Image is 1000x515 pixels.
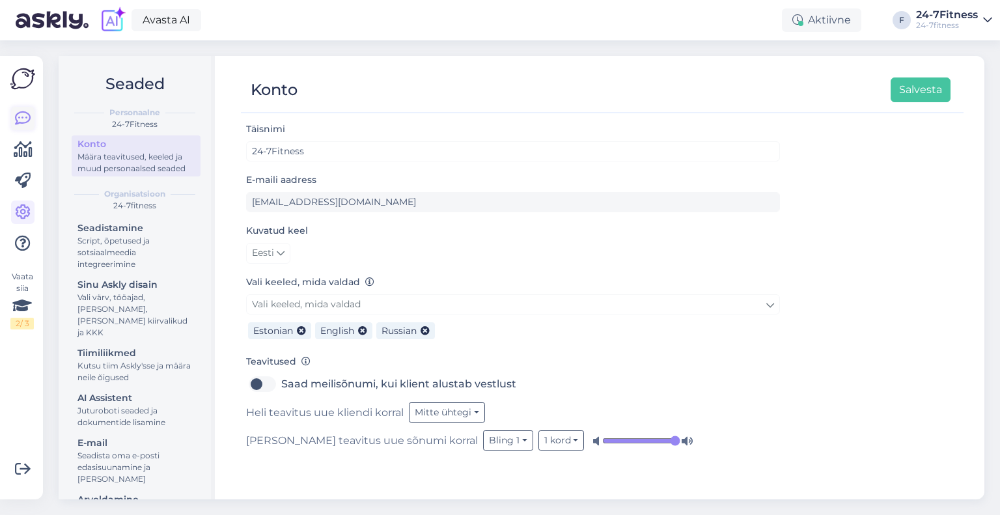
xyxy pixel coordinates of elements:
div: 24-7fitness [69,200,201,212]
div: 24-7fitness [916,20,978,31]
div: Konto [251,77,298,102]
a: TiimiliikmedKutsu tiim Askly'sse ja määra neile õigused [72,344,201,385]
div: Seadistamine [77,221,195,235]
a: SeadistamineScript, õpetused ja sotsiaalmeedia integreerimine [72,219,201,272]
div: Juturoboti seaded ja dokumentide lisamine [77,405,195,428]
input: Sisesta e-maili aadress [246,192,780,212]
div: Script, õpetused ja sotsiaalmeedia integreerimine [77,235,195,270]
span: Eesti [252,246,274,260]
span: English [320,325,354,337]
label: E-maili aadress [246,173,316,187]
label: Kuvatud keel [246,224,308,238]
a: E-mailSeadista oma e-posti edasisuunamine ja [PERSON_NAME] [72,434,201,487]
div: Kutsu tiim Askly'sse ja määra neile õigused [77,360,195,383]
label: Saad meilisõnumi, kui klient alustab vestlust [281,374,516,395]
span: Russian [382,325,417,337]
b: Organisatsioon [104,188,165,200]
button: Bling 1 [483,430,533,451]
input: Sisesta nimi [246,141,780,161]
button: Mitte ühtegi [409,402,485,423]
h2: Seaded [69,72,201,96]
div: Tiimiliikmed [77,346,195,360]
div: F [893,11,911,29]
label: Teavitused [246,355,311,369]
div: Määra teavitused, keeled ja muud personaalsed seaded [77,151,195,174]
div: 2 / 3 [10,318,34,329]
div: 24-7Fitness [69,118,201,130]
div: Aktiivne [782,8,861,32]
div: 24-7Fitness [916,10,978,20]
div: [PERSON_NAME] teavitus uue sõnumi korral [246,430,780,451]
a: KontoMäära teavitused, keeled ja muud personaalsed seaded [72,135,201,176]
button: 1 kord [538,430,585,451]
img: Askly Logo [10,66,35,91]
div: Sinu Askly disain [77,278,195,292]
button: Salvesta [891,77,951,102]
a: Eesti [246,243,290,264]
span: Estonian [253,325,293,337]
a: AI AssistentJuturoboti seaded ja dokumentide lisamine [72,389,201,430]
div: Seadista oma e-posti edasisuunamine ja [PERSON_NAME] [77,450,195,485]
div: Vaata siia [10,271,34,329]
a: Sinu Askly disainVali värv, tööajad, [PERSON_NAME], [PERSON_NAME] kiirvalikud ja KKK [72,276,201,341]
div: AI Assistent [77,391,195,405]
img: explore-ai [99,7,126,34]
a: Vali keeled, mida valdad [246,294,780,314]
div: Vali värv, tööajad, [PERSON_NAME], [PERSON_NAME] kiirvalikud ja KKK [77,292,195,339]
b: Personaalne [109,107,160,118]
div: Heli teavitus uue kliendi korral [246,402,780,423]
span: Vali keeled, mida valdad [252,298,361,310]
div: Konto [77,137,195,151]
div: E-mail [77,436,195,450]
label: Täisnimi [246,122,285,136]
a: 24-7Fitness24-7fitness [916,10,992,31]
div: Arveldamine [77,493,195,507]
a: Avasta AI [132,9,201,31]
label: Vali keeled, mida valdad [246,275,374,289]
